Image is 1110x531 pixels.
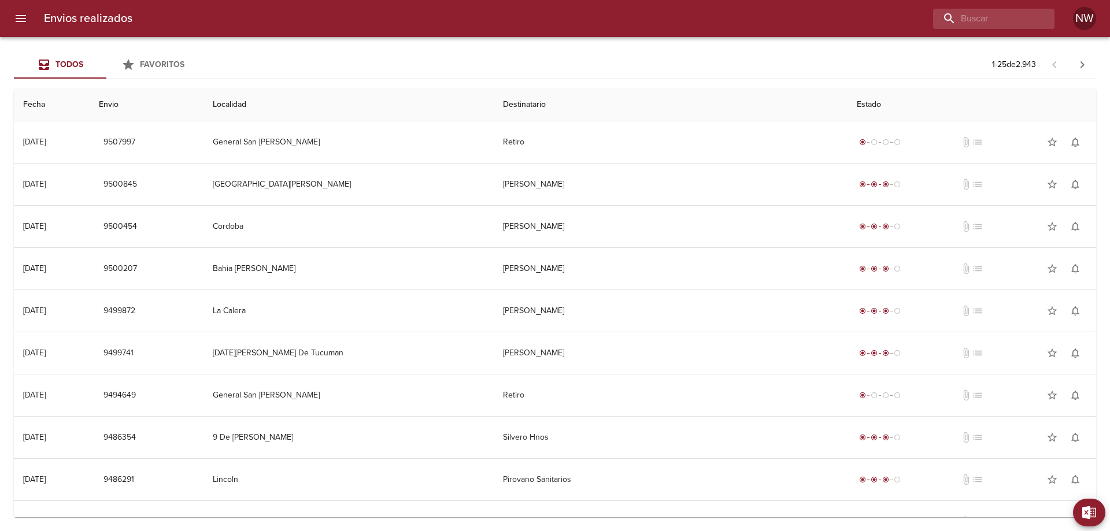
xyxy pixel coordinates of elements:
td: General San [PERSON_NAME] [203,374,494,416]
span: radio_button_unchecked [894,476,901,483]
td: Lincoln [203,459,494,500]
div: [DATE] [23,137,46,147]
button: 9486291 [99,469,139,491]
button: Activar notificaciones [1064,257,1087,280]
span: 9486291 [103,473,134,487]
span: star_border [1046,263,1058,274]
span: radio_button_checked [882,307,889,314]
div: [DATE] [23,432,46,442]
span: radio_button_unchecked [882,392,889,399]
th: Estado [848,88,1096,121]
span: 9499872 [103,304,135,318]
td: [GEOGRAPHIC_DATA][PERSON_NAME] [203,164,494,205]
button: Agregar a favoritos [1041,257,1064,280]
span: radio_button_checked [871,307,878,314]
span: notifications_none [1070,263,1081,274]
span: No tiene pedido asociado [972,516,983,528]
span: notifications_none [1070,221,1081,232]
span: No tiene documentos adjuntos [960,347,972,359]
button: Agregar a favoritos [1041,131,1064,154]
h6: Envios realizados [44,9,132,28]
span: radio_button_checked [882,181,889,188]
td: General San [PERSON_NAME] [203,121,494,163]
span: 9500454 [103,220,137,234]
span: No tiene documentos adjuntos [960,263,972,274]
button: 9500845 [99,174,142,195]
span: radio_button_checked [882,476,889,483]
span: notifications_none [1070,136,1081,148]
span: radio_button_unchecked [894,434,901,441]
span: No tiene pedido asociado [972,389,983,401]
button: Agregar a favoritos [1041,426,1064,449]
span: Favoritos [140,60,184,69]
span: radio_button_checked [859,434,866,441]
button: Activar notificaciones [1064,341,1087,365]
th: Destinatario [494,88,848,121]
span: No tiene pedido asociado [972,179,983,190]
div: En viaje [857,432,903,443]
button: Agregar a favoritos [1041,173,1064,196]
span: radio_button_unchecked [894,392,901,399]
span: radio_button_checked [882,350,889,357]
button: Activar notificaciones [1064,131,1087,154]
button: Agregar a favoritos [1041,468,1064,491]
button: 9507997 [99,132,140,153]
span: 9500845 [103,177,137,192]
span: 9500207 [103,262,137,276]
span: star_border [1046,389,1058,401]
span: radio_button_checked [859,139,866,146]
div: Abrir información de usuario [1073,7,1096,30]
div: [DATE] [23,263,46,273]
span: Todos [55,60,83,69]
span: radio_button_unchecked [894,307,901,314]
span: radio_button_checked [859,476,866,483]
span: radio_button_checked [882,223,889,230]
div: [DATE] [23,221,46,231]
div: [DATE] [23,348,46,358]
button: Activar notificaciones [1064,468,1087,491]
span: radio_button_checked [859,392,866,399]
button: 9499741 [99,343,138,364]
span: radio_button_unchecked [894,139,901,146]
button: Agregar a favoritos [1041,384,1064,407]
span: radio_button_checked [871,434,878,441]
span: star_border [1046,136,1058,148]
td: [PERSON_NAME] [494,332,848,374]
td: [PERSON_NAME] [494,164,848,205]
button: Activar notificaciones [1064,426,1087,449]
button: 9486354 [99,427,140,448]
button: 9500207 [99,258,142,280]
div: [DATE] [23,390,46,400]
div: En viaje [857,179,903,190]
th: Localidad [203,88,494,121]
span: No tiene documentos adjuntos [960,179,972,190]
td: Retiro [494,374,848,416]
span: radio_button_checked [882,265,889,272]
span: No tiene documentos adjuntos [960,221,972,232]
span: radio_button_unchecked [894,181,901,188]
div: [DATE] [23,474,46,484]
span: star_border [1046,516,1058,528]
button: Activar notificaciones [1064,215,1087,238]
span: No tiene pedido asociado [972,305,983,317]
td: [DATE][PERSON_NAME] De Tucuman [203,332,494,374]
div: En viaje [857,474,903,485]
button: Agregar a favoritos [1041,299,1064,322]
span: No tiene pedido asociado [972,432,983,443]
span: 9494649 [103,388,136,403]
span: 9486354 [103,430,136,445]
div: NW [1073,7,1096,30]
span: No tiene pedido asociado [972,474,983,485]
span: radio_button_checked [859,265,866,272]
button: Activar notificaciones [1064,299,1087,322]
th: Envio [90,88,203,121]
button: 9499872 [99,300,140,322]
button: Activar notificaciones [1064,384,1087,407]
div: Generado [857,136,903,148]
button: Activar notificaciones [1064,173,1087,196]
div: En viaje [857,221,903,232]
td: Cordoba [203,206,494,247]
td: Bahia [PERSON_NAME] [203,248,494,289]
div: [DATE] [23,179,46,189]
span: notifications_none [1070,432,1081,443]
